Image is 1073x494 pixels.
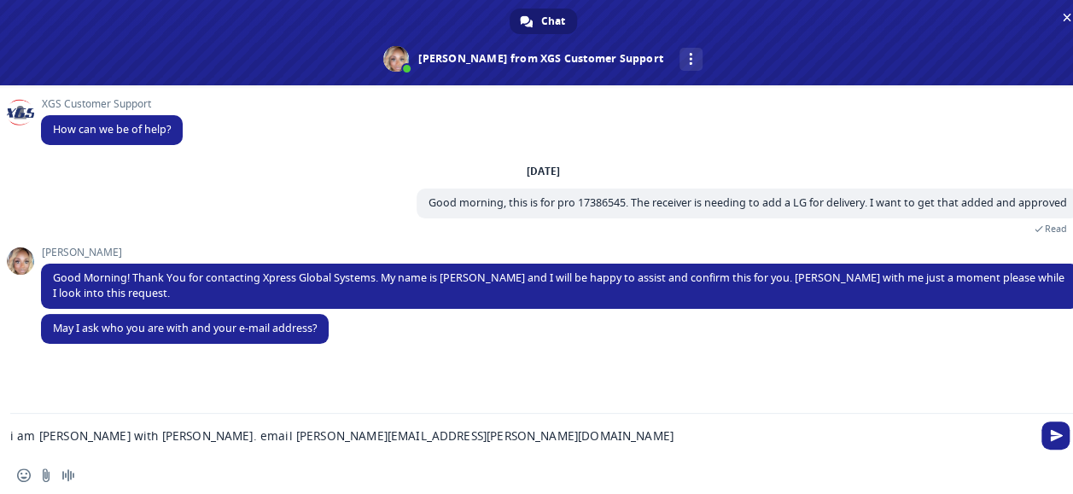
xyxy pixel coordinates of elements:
span: Send [1041,421,1070,450]
span: Chat [541,9,565,34]
span: Good morning, this is for pro 17386545. The receiver is needing to add a LG for delivery. I want ... [429,195,1067,210]
span: Send a file [39,468,53,482]
span: Audio message [61,468,75,482]
span: Insert an emoji [17,468,31,482]
span: XGS Customer Support [41,98,183,110]
span: How can we be of help? [53,122,171,137]
span: Read [1045,223,1067,235]
textarea: Compose your message... [10,414,1035,456]
a: Chat [510,9,577,34]
div: [DATE] [527,166,560,177]
span: Good Morning! Thank You for contacting Xpress Global Systems. My name is [PERSON_NAME] and I will... [53,270,1064,300]
span: May I ask who you are with and your e-mail address? [53,321,317,335]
